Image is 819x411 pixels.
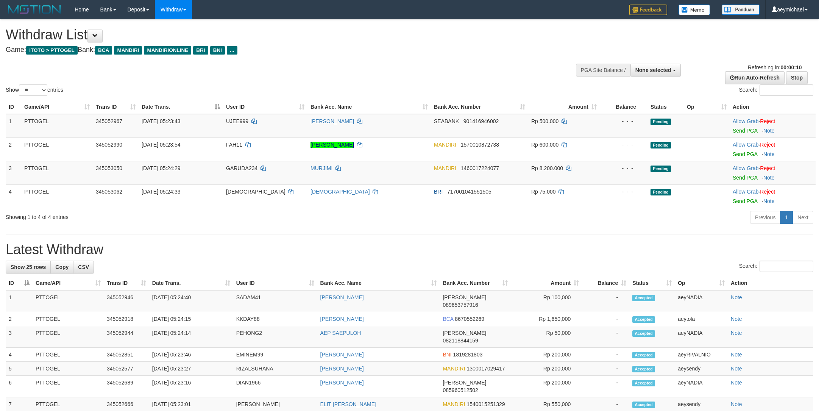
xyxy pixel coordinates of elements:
[443,330,486,336] span: [PERSON_NAME]
[96,142,122,148] span: 345052990
[33,348,104,362] td: PTTOGEL
[733,189,758,195] a: Allow Grab
[725,71,785,84] a: Run Auto-Refresh
[528,100,600,114] th: Amount: activate to sort column ascending
[21,114,93,138] td: PTTOGEL
[739,261,813,272] label: Search:
[226,189,285,195] span: [DEMOGRAPHIC_DATA]
[443,302,478,308] span: Copy 089653757916 to clipboard
[733,165,760,171] span: ·
[104,276,149,290] th: Trans ID: activate to sort column ascending
[733,128,757,134] a: Send PGA
[511,348,582,362] td: Rp 200,000
[310,189,370,195] a: [DEMOGRAPHIC_DATA]
[582,376,629,397] td: -
[96,165,122,171] span: 345053050
[647,100,684,114] th: Status
[78,264,89,270] span: CSV
[675,376,728,397] td: aeyNADIA
[582,348,629,362] td: -
[632,330,655,337] span: Accepted
[675,362,728,376] td: aeysendy
[93,100,139,114] th: Trans ID: activate to sort column ascending
[21,100,93,114] th: Game/API: activate to sort column ascending
[629,276,675,290] th: Status: activate to sort column ascending
[763,151,775,157] a: Note
[104,362,149,376] td: 345052577
[320,352,364,358] a: [PERSON_NAME]
[95,46,112,55] span: BCA
[142,118,180,124] span: [DATE] 05:23:43
[114,46,142,55] span: MANDIRI
[149,362,233,376] td: [DATE] 05:23:27
[139,100,223,114] th: Date Trans.: activate to sort column descending
[748,64,802,70] span: Refreshing in:
[320,380,364,386] a: [PERSON_NAME]
[763,175,775,181] a: Note
[320,316,364,322] a: [PERSON_NAME]
[675,290,728,312] td: aeyNADIA
[233,326,317,348] td: PEHONG2
[6,261,51,273] a: Show 25 rows
[233,348,317,362] td: EMINEM99
[443,352,451,358] span: BNI
[731,330,742,336] a: Note
[317,276,440,290] th: Bank Acc. Name: activate to sort column ascending
[104,312,149,326] td: 345052918
[780,211,793,224] a: 1
[210,46,225,55] span: BNI
[104,376,149,397] td: 345052689
[582,290,629,312] td: -
[632,295,655,301] span: Accepted
[730,184,816,208] td: ·
[226,142,242,148] span: FAH11
[731,380,742,386] a: Note
[511,290,582,312] td: Rp 100,000
[651,119,671,125] span: Pending
[96,118,122,124] span: 345052967
[763,128,775,134] a: Note
[733,118,760,124] span: ·
[760,118,775,124] a: Reject
[6,312,33,326] td: 2
[223,100,307,114] th: User ID: activate to sort column ascending
[733,165,758,171] a: Allow Grab
[149,326,233,348] td: [DATE] 05:24:14
[731,366,742,372] a: Note
[651,189,671,195] span: Pending
[600,100,647,114] th: Balance
[434,189,443,195] span: BRI
[629,5,667,15] img: Feedback.jpg
[142,189,180,195] span: [DATE] 05:24:33
[443,387,478,393] span: Copy 085960512502 to clipboard
[603,141,644,148] div: - - -
[142,142,180,148] span: [DATE] 05:23:54
[651,142,671,148] span: Pending
[434,118,459,124] span: SEABANK
[6,242,813,257] h1: Latest Withdraw
[6,100,21,114] th: ID
[730,100,816,114] th: Action
[233,290,317,312] td: SADAM41
[6,184,21,208] td: 4
[6,27,538,42] h1: Withdraw List
[684,100,730,114] th: Op: activate to sort column ascending
[511,312,582,326] td: Rp 1,650,000
[233,362,317,376] td: RIZALSUHANA
[733,175,757,181] a: Send PGA
[431,100,528,114] th: Bank Acc. Number: activate to sort column ascending
[760,165,775,171] a: Reject
[310,165,332,171] a: MURJIMI
[651,166,671,172] span: Pending
[728,276,813,290] th: Action
[310,142,354,148] a: [PERSON_NAME]
[149,376,233,397] td: [DATE] 05:23:16
[576,64,630,77] div: PGA Site Balance /
[193,46,208,55] span: BRI
[455,316,484,322] span: Copy 8670552269 to clipboard
[730,138,816,161] td: ·
[233,312,317,326] td: KKDAY88
[226,165,257,171] span: GARUDA234
[531,118,558,124] span: Rp 500.000
[780,64,802,70] strong: 00:00:10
